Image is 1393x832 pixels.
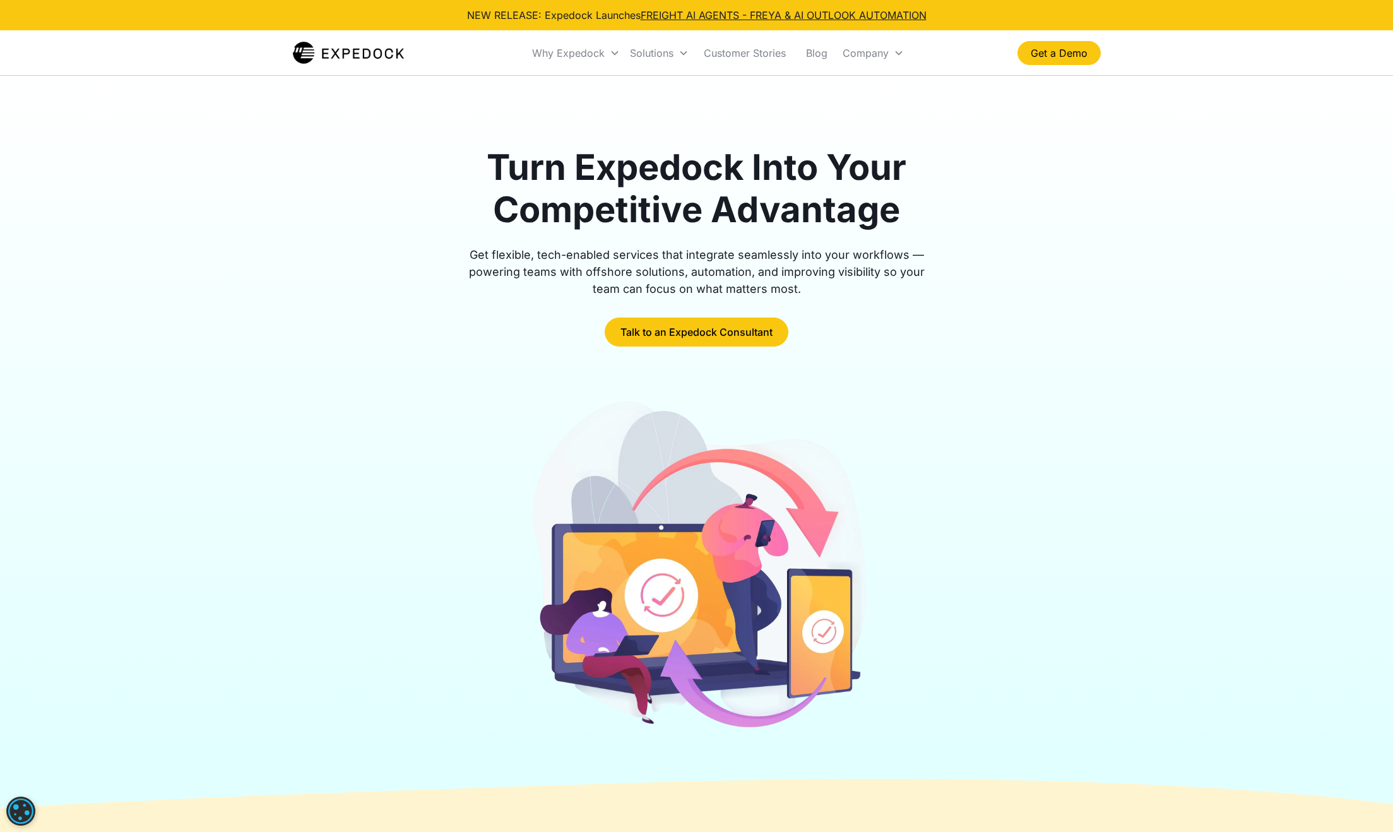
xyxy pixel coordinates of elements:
[293,40,405,66] img: Expedock Logo
[641,9,927,21] a: FREIGHT AI AGENTS - FREYA & AI OUTLOOK AUTOMATION
[796,32,838,74] a: Blog
[527,32,625,74] div: Why Expedock
[454,246,939,297] div: Get flexible, tech-enabled services that integrate seamlessly into your workflows — powering team...
[630,47,673,59] div: Solutions
[605,318,788,347] a: Talk to an Expedock Consultant
[694,32,796,74] a: Customer Stories
[524,397,869,739] img: arrow pointing to cellphone from laptop, and arrow from laptop to cellphone
[293,40,405,66] a: home
[532,47,605,59] div: Why Expedock
[625,32,694,74] div: Solutions
[1017,41,1101,65] a: Get a Demo
[1183,696,1393,832] iframe: Chat Widget
[454,146,939,231] h1: Turn Expedock Into Your Competitive Advantage
[467,8,927,23] div: NEW RELEASE: Expedock Launches
[838,32,909,74] div: Company
[843,47,889,59] div: Company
